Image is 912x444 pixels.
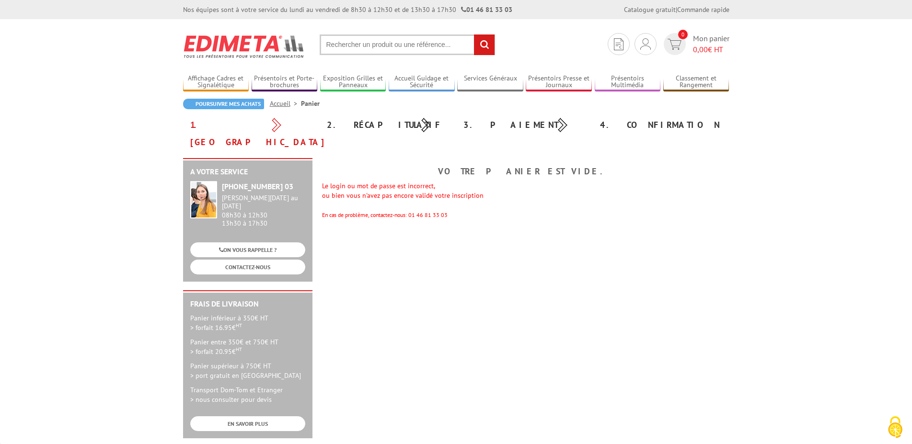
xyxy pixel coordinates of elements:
a: Services Généraux [457,74,523,90]
div: 2. Récapitulatif [320,116,456,134]
div: 1. [GEOGRAPHIC_DATA] [183,116,320,151]
span: € HT [693,44,729,55]
input: Rechercher un produit ou une référence... [320,34,495,55]
div: Nos équipes sont à votre service du lundi au vendredi de 8h30 à 12h30 et de 13h30 à 17h30 [183,5,512,14]
sup: HT [236,346,242,353]
button: Cookies (fenêtre modale) [878,411,912,444]
p: Panier supérieur à 750€ HT [190,361,305,380]
span: > forfait 20.95€ [190,347,242,356]
a: ON VOUS RAPPELLE ? [190,242,305,257]
div: | [624,5,729,14]
span: > nous consulter pour devis [190,395,272,404]
p: Panier inférieur à 350€ HT [190,313,305,332]
li: Panier [301,99,320,108]
a: Exposition Grilles et Panneaux [320,74,386,90]
a: Affichage Cadres et Signalétique [183,74,249,90]
div: Le login ou mot de passe est incorrect, ou bien vous n'avez pas encore validé votre inscription [322,181,729,219]
span: Mon panier [693,33,729,55]
a: Poursuivre mes achats [183,99,264,109]
strong: 01 46 81 33 03 [461,5,512,14]
a: Présentoirs et Porte-brochures [252,74,318,90]
img: Cookies (fenêtre modale) [883,415,907,439]
div: 4. Confirmation [593,116,729,134]
span: > forfait 16.95€ [190,323,242,332]
a: Commande rapide [677,5,729,14]
span: > port gratuit en [GEOGRAPHIC_DATA] [190,371,301,380]
a: Présentoirs Presse et Journaux [526,74,592,90]
sup: HT [236,322,242,329]
img: devis rapide [668,39,681,50]
a: Présentoirs Multimédia [595,74,661,90]
div: 08h30 à 12h30 13h30 à 17h30 [222,194,305,227]
div: [PERSON_NAME][DATE] au [DATE] [222,194,305,210]
div: 3. Paiement [456,116,593,134]
span: En cas de problème, contactez-nous: 01 46 81 33 03 [322,211,448,218]
img: devis rapide [614,38,623,50]
a: EN SAVOIR PLUS [190,416,305,431]
img: widget-service.jpg [190,181,217,218]
a: Accueil Guidage et Sécurité [389,74,455,90]
a: CONTACTEZ-NOUS [190,260,305,274]
strong: [PHONE_NUMBER] 03 [222,182,293,191]
a: Classement et Rangement [663,74,729,90]
a: devis rapide 0 Mon panier 0,00€ HT [661,33,729,55]
h2: A votre service [190,168,305,176]
p: Panier entre 350€ et 750€ HT [190,337,305,356]
input: rechercher [474,34,495,55]
a: Accueil [270,99,301,108]
img: Edimeta [183,29,305,64]
a: Catalogue gratuit [624,5,676,14]
span: 0 [678,30,688,39]
p: Transport Dom-Tom et Etranger [190,385,305,404]
img: devis rapide [640,38,651,50]
h2: Frais de Livraison [190,300,305,308]
b: Votre panier est vide. [438,166,613,177]
span: 0,00 [693,45,708,54]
